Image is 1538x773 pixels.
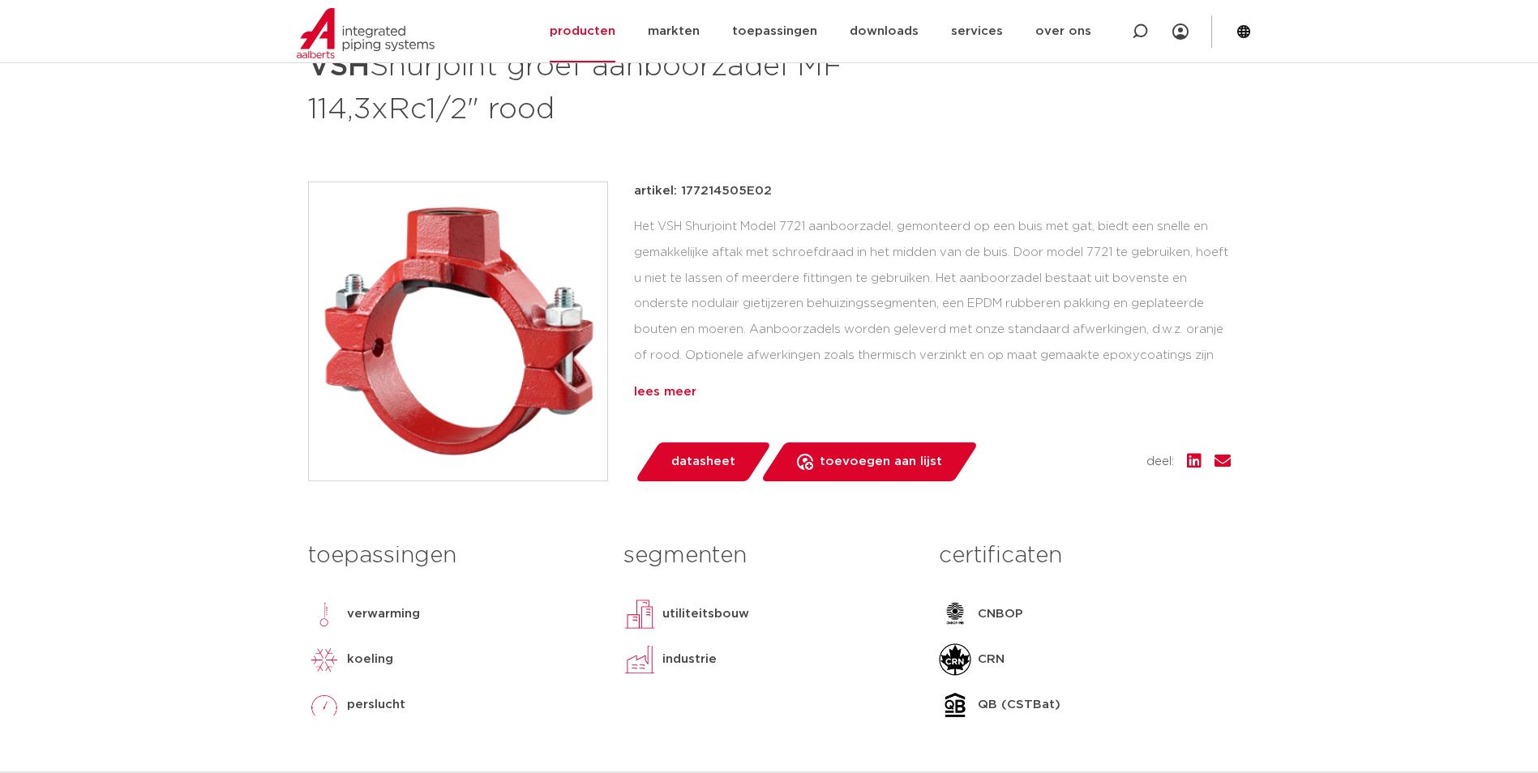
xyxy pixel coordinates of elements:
h3: toepassingen [308,540,599,572]
p: koeling [347,650,393,669]
img: Product Image for VSH Shurjoint groef aanboorzadel MF 114,3xRc1/2" rood [309,182,607,480]
h3: certificaten [939,540,1230,572]
img: QB (CSTBat) [939,689,971,721]
span: datasheet [671,449,735,475]
p: verwarming [347,604,420,624]
img: CRN [939,643,971,676]
span: deel: [1146,452,1174,472]
h1: Shurjoint groef aanboorzadel MF 114,3xRc1/2" rood [308,42,917,130]
h3: segmenten [623,540,915,572]
p: CRN [978,650,1005,669]
div: Het VSH Shurjoint Model 7721 aanboorzadel, gemonteerd op een buis met gat, biedt een snelle en ge... [634,214,1231,376]
img: utiliteitsbouw [623,598,656,630]
p: perslucht [347,695,405,715]
strong: VSH [308,52,370,81]
p: artikel: 177214505E02 [634,182,772,201]
img: perslucht [308,689,341,721]
a: datasheet [634,442,772,481]
img: CNBOP [939,598,971,630]
img: industrie [623,643,656,676]
p: QB (CSTBat) [978,695,1060,715]
p: CNBOP [978,604,1023,624]
img: verwarming [308,598,341,630]
div: lees meer [634,382,1231,402]
span: toevoegen aan lijst [820,449,942,475]
img: koeling [308,643,341,676]
p: utiliteitsbouw [662,604,749,624]
p: industrie [662,650,717,669]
